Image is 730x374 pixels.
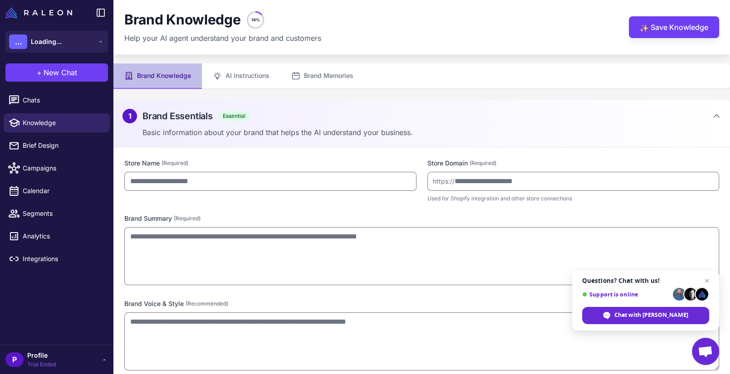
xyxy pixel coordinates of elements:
a: Calendar [4,181,110,200]
span: (Required) [174,214,201,223]
span: Profile [27,350,56,360]
span: Close chat [701,275,712,286]
div: P [5,352,24,367]
span: ✨ [640,23,647,30]
img: Raleon Logo [5,7,72,18]
text: 14% [251,17,260,22]
span: New Chat [44,67,77,78]
span: Analytics [23,231,103,241]
span: Questions? Chat with us! [582,277,709,284]
span: Chats [23,95,103,105]
div: ... [9,34,27,49]
span: Support is online [582,291,670,298]
h2: Brand Essentials [142,109,213,123]
button: +New Chat [5,63,108,82]
p: Help your AI agent understand your brand and customers [124,33,321,44]
div: 1 [122,109,137,123]
span: (Required) [470,159,496,167]
div: Open chat [692,338,719,365]
span: Knowledge [23,118,103,128]
span: + [37,67,42,78]
button: Brand Memories [280,63,364,89]
button: ...Loading... [5,31,108,53]
button: Brand Knowledge [113,63,202,89]
span: Chat with [PERSON_NAME] [614,311,688,319]
span: Calendar [23,186,103,196]
button: AI Instructions [202,63,280,89]
p: Used for Shopify integration and other store connections [427,194,720,203]
a: Brief Design [4,136,110,155]
label: Brand Voice & Style [124,299,719,309]
span: Essential [218,111,250,121]
span: Brief Design [23,141,103,151]
span: Integrations [23,254,103,264]
a: Knowledge [4,113,110,132]
label: Brand Summary [124,214,719,223]
a: Chats [4,91,110,110]
a: Segments [4,204,110,223]
span: Trial Ended [27,360,56,369]
h1: Brand Knowledge [124,11,241,29]
button: ✨Save Knowledge [629,16,719,38]
span: (Recommended) [186,300,228,308]
span: Loading... [31,37,62,47]
span: Campaigns [23,163,103,173]
span: Segments [23,209,103,219]
p: Basic information about your brand that helps the AI understand your business. [142,127,721,138]
div: Chat with Raleon [582,307,709,324]
a: Analytics [4,227,110,246]
label: Store Name [124,158,416,168]
a: Campaigns [4,159,110,178]
a: Raleon Logo [5,7,76,18]
span: (Required) [162,159,188,167]
a: Integrations [4,249,110,268]
label: Store Domain [427,158,720,168]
